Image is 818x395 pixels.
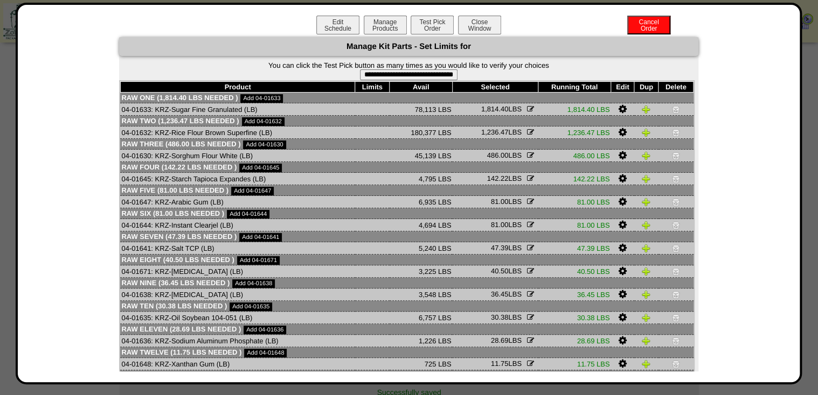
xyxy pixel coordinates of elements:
td: 6,757 LBS [390,312,453,324]
img: Delete Item [671,244,680,252]
span: 1,236.47 [481,128,509,136]
td: 3,548 LBS [390,288,453,301]
td: Raw Eleven (28.69 LBS needed ) [120,324,693,335]
td: 1,226 LBS [390,335,453,347]
img: Duplicate Item [642,174,650,183]
img: Duplicate Item [642,128,650,137]
span: LBS [491,221,522,229]
button: EditSchedule [316,16,359,34]
span: LBS [491,244,522,252]
a: Add 04-01636 [244,326,286,334]
button: ManageProducts [364,16,407,34]
span: LBS [491,313,522,321]
span: LBS [481,105,522,113]
img: Duplicate Item [642,290,650,299]
a: Add 04-01645 [239,164,282,172]
img: Duplicate Item [642,359,650,368]
img: Delete Item [671,174,680,183]
span: LBS [491,336,522,344]
td: 04-01644: KRZ-Instant Clearjel (LB) [120,219,355,231]
form: You can click the Test Pick button as many times as you would like to verify your choices [119,61,698,80]
img: Duplicate Item [642,151,650,160]
span: 81.00 [491,221,509,229]
button: CancelOrder [627,16,670,34]
img: Delete Item [671,197,680,206]
span: 30.38 [491,313,509,321]
img: Delete Item [671,359,680,368]
div: Manage Kit Parts - Set Limits for [119,37,698,56]
span: 1,814.40 [481,105,509,113]
td: Raw Five (81.00 LBS needed ) [120,185,693,196]
span: 486.00 [487,151,509,159]
span: 28.69 [491,336,509,344]
td: 04-01632: KRZ-Rice Flour Brown Superfine (LB) [120,126,355,139]
td: 486.00 LBS [538,150,611,162]
td: 04-01645: KRZ-Starch Tapioca Expandes (LB) [120,173,355,185]
img: Duplicate Item [642,221,650,229]
img: Duplicate Item [642,336,650,345]
td: 725 LBS [390,358,453,370]
a: Add 04-01647 [231,187,274,195]
img: Delete Item [671,151,680,160]
img: Duplicate Item [642,105,650,114]
th: Product [120,82,355,93]
td: 3,225 LBS [390,265,453,278]
td: 78,113 LBS [390,103,453,116]
td: 04-01636: KRZ-Sodium Aluminum Phosphate (LB) [120,335,355,347]
img: Delete Item [671,267,680,276]
span: LBS [487,151,522,159]
a: Add 04-01641 [239,233,282,242]
td: 180,377 LBS [390,126,453,139]
span: 142.22 [487,174,509,182]
span: 40.50 [491,267,509,275]
img: Delete Item [671,313,680,322]
td: 04-01641: KRZ-Salt TCP (LB) [120,242,355,255]
td: 45,139 LBS [390,150,453,162]
td: 1,814.40 LBS [538,103,611,116]
img: Delete Item [671,290,680,299]
th: Limits [355,82,390,93]
a: CloseWindow [457,24,502,32]
td: Raw Six (81.00 LBS needed ) [120,208,693,219]
span: 11.75 [491,359,509,368]
td: 6,935 LBS [390,196,453,208]
td: 81.00 LBS [538,196,611,208]
th: Dup [634,82,658,93]
button: CloseWindow [458,16,501,34]
td: 04-01635: KRZ-Oil Soybean 104-051 (LB) [120,312,355,324]
img: Duplicate Item [642,197,650,206]
span: LBS [491,290,522,298]
td: 47.39 LBS [538,242,611,255]
span: LBS [491,197,522,206]
td: 142.22 LBS [538,173,611,185]
span: 47.39 [491,244,509,252]
td: 04-01648: KRZ-Xanthan Gum (LB) [120,358,355,370]
img: Delete Item [671,105,680,114]
a: Add 04-01633 [240,94,283,103]
img: Delete Item [671,336,680,345]
td: 28.69 LBS [538,335,611,347]
td: 81.00 LBS [538,219,611,231]
a: Add 04-01632 [242,117,285,126]
th: Selected [452,82,538,93]
td: 36.45 LBS [538,288,611,301]
td: Raw Eight (40.50 LBS needed ) [120,255,693,265]
a: Add 04-01671 [237,256,280,265]
img: Duplicate Item [642,313,650,322]
a: Add 04-01635 [230,302,272,311]
span: LBS [481,128,522,136]
th: Delete [658,82,694,93]
span: LBS [487,174,522,182]
button: Test PickOrder [411,16,454,34]
span: LBS [491,359,522,368]
span: 36.45 [491,290,509,298]
img: Delete Item [671,221,680,229]
td: Raw Four (142.22 LBS needed ) [120,162,693,173]
td: 04-01647: KRZ-Arabic Gum (LB) [120,196,355,208]
td: 1,236.47 LBS [538,126,611,139]
td: 11.75 LBS [538,358,611,370]
td: 4,795 LBS [390,173,453,185]
td: 04-01633: KRZ-Sugar Fine Granulated (LB) [120,103,355,116]
td: 40.50 LBS [538,265,611,278]
td: 30.38 LBS [538,312,611,324]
